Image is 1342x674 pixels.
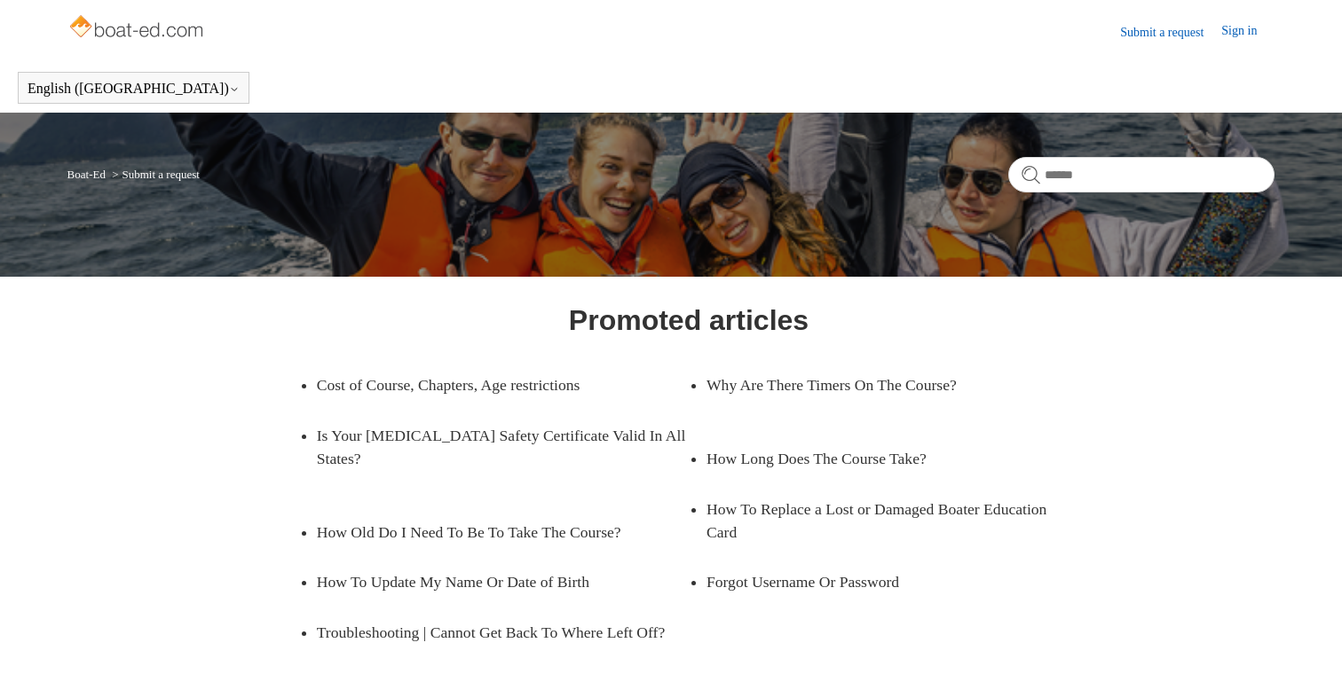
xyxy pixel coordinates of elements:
input: Search [1008,157,1275,192]
a: Troubleshooting | Cannot Get Back To Where Left Off? [317,607,689,657]
li: Submit a request [108,168,200,181]
div: Live chat [1283,615,1329,661]
a: Why Are There Timers On The Course? [707,360,1052,410]
a: Forgot Username Or Password [707,557,1052,607]
li: Boat-Ed [67,168,109,181]
a: Boat-Ed [67,168,106,181]
a: Cost of Course, Chapters, Age restrictions [317,360,662,410]
a: Sign in [1221,21,1275,43]
a: How To Update My Name Or Date of Birth [317,557,662,607]
button: English ([GEOGRAPHIC_DATA]) [28,81,240,97]
a: How Old Do I Need To Be To Take The Course? [317,507,662,557]
a: How To Replace a Lost or Damaged Boater Education Card [707,484,1078,558]
a: Submit a request [1120,23,1221,42]
a: Is Your [MEDICAL_DATA] Safety Certificate Valid In All States? [317,411,689,484]
h1: Promoted articles [569,299,809,341]
a: How Long Does The Course Take? [707,434,1052,483]
img: Boat-Ed Help Center home page [67,11,209,46]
